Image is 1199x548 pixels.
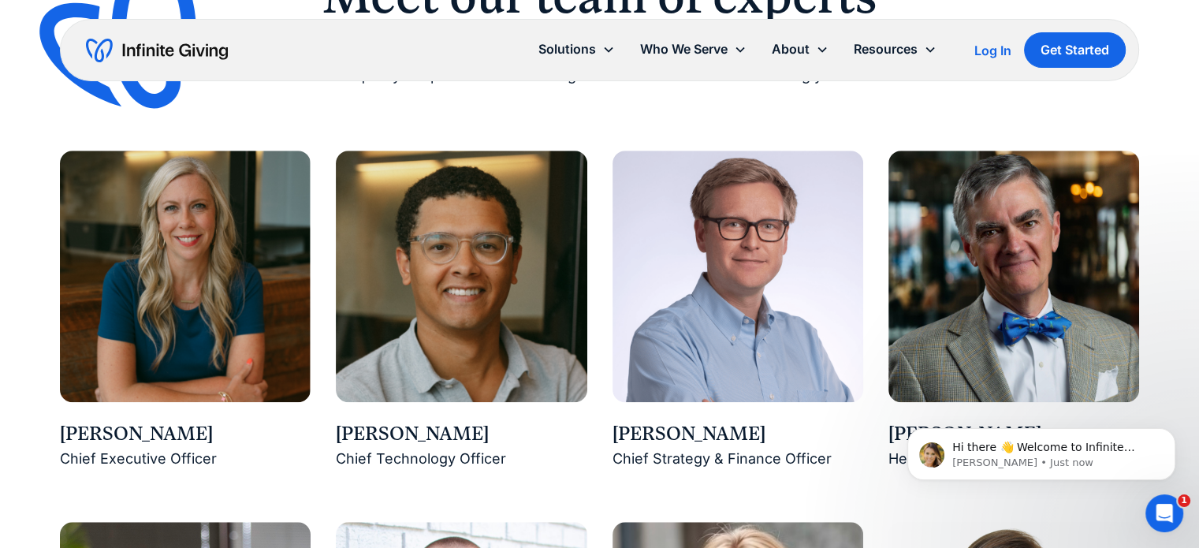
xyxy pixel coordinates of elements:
div: [PERSON_NAME] [336,421,586,448]
a: Log In [974,41,1011,60]
div: About [759,32,841,66]
div: Resources [854,39,918,60]
a: Get Started [1024,32,1126,68]
div: Log In [974,44,1011,57]
iframe: Intercom live chat [1145,494,1183,532]
div: Chief Strategy & Finance Officer [613,447,863,472]
div: [PERSON_NAME] [60,421,311,448]
span: 1 [1178,494,1190,507]
a: home [86,38,228,63]
iframe: Intercom notifications message [884,395,1199,505]
div: Resources [841,32,949,66]
div: Who We Serve [640,39,728,60]
div: Who We Serve [627,32,759,66]
div: About [772,39,810,60]
div: Solutions [538,39,596,60]
div: Chief Technology Officer [336,447,586,472]
div: Chief Executive Officer [60,447,311,472]
div: [PERSON_NAME] [613,421,863,448]
div: Solutions [526,32,627,66]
